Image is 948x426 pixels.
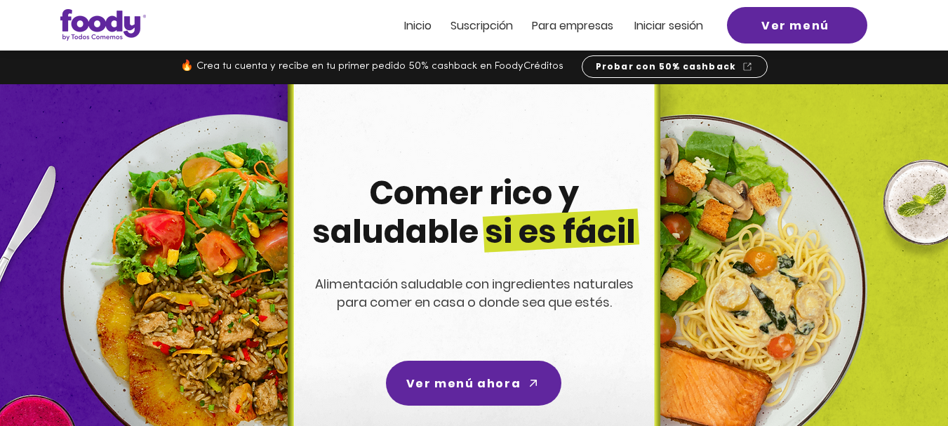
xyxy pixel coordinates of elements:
a: Ver menú ahora [386,361,561,406]
span: Pa [532,18,545,34]
a: Suscripción [450,20,513,32]
iframe: Messagebird Livechat Widget [867,345,934,412]
span: Probar con 50% cashback [596,60,737,73]
a: Ver menú [727,7,867,44]
span: Ver menú [761,17,829,34]
img: Logo_Foody V2.0.0 (3).png [60,9,146,41]
a: Iniciar sesión [634,20,703,32]
span: Inicio [404,18,432,34]
a: Probar con 50% cashback [582,55,768,78]
a: Inicio [404,20,432,32]
a: Para empresas [532,20,613,32]
span: 🔥 Crea tu cuenta y recibe en tu primer pedido 50% cashback en FoodyCréditos [180,61,563,72]
span: Comer rico y saludable si es fácil [312,171,636,254]
span: Ver menú ahora [406,375,521,392]
span: Iniciar sesión [634,18,703,34]
span: Suscripción [450,18,513,34]
span: Alimentación saludable con ingredientes naturales para comer en casa o donde sea que estés. [315,275,634,311]
span: ra empresas [545,18,613,34]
